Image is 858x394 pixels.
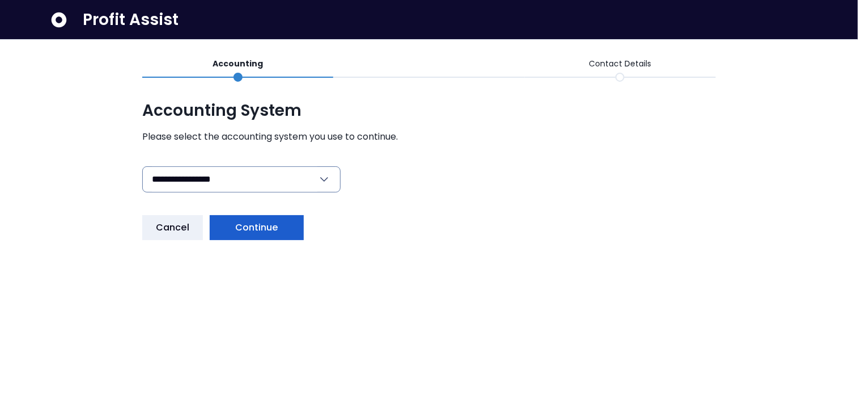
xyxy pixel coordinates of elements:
button: Cancel [142,215,203,240]
span: Cancel [156,221,189,234]
span: Profit Assist [83,10,179,30]
button: Continue [210,215,304,240]
span: Please select the accounting system you use to continue. [142,130,716,144]
span: Accounting System [142,100,716,121]
p: Accounting [213,58,263,70]
p: Contact Details [589,58,651,70]
span: Continue [235,221,278,234]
